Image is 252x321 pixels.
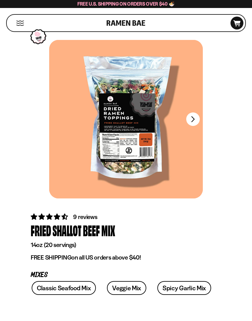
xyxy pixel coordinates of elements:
a: Veggie Mix [107,281,146,295]
span: 4.56 stars [31,213,69,221]
button: Next [186,112,200,126]
div: Shallot [53,221,81,240]
div: Mix [101,221,115,240]
a: Classic Seafood Mix [32,281,96,295]
p: 14oz (20 servings) [31,241,221,249]
a: Spicy Garlic Mix [157,281,211,295]
strong: FREE SHIPPING [31,254,71,261]
span: Free U.S. Shipping on Orders over $40 🍜 [77,1,175,7]
div: Fried [31,221,51,240]
span: 9 reviews [73,213,97,221]
p: Mixes [31,272,221,278]
button: Mobile Menu Trigger [16,21,24,26]
div: Beef [83,221,100,240]
p: on all US orders above $40! [31,254,221,261]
